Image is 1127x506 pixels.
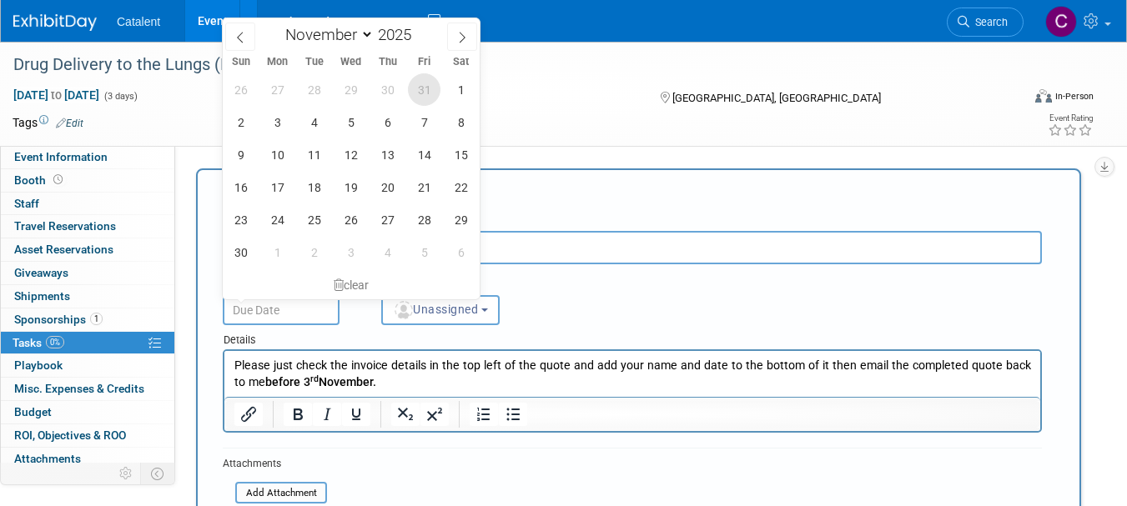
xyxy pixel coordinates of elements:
[14,173,66,187] span: Booth
[223,271,480,299] div: clear
[298,203,330,236] span: November 25, 2025
[224,106,257,138] span: November 2, 2025
[313,403,341,426] button: Italic
[224,351,1040,397] iframe: Rich Text Area
[13,114,83,131] td: Tags
[14,197,39,210] span: Staff
[224,138,257,171] span: November 9, 2025
[298,106,330,138] span: November 4, 2025
[14,405,52,418] span: Budget
[14,266,68,279] span: Giveaways
[261,236,294,268] span: December 1, 2025
[445,73,477,106] span: November 1, 2025
[14,428,126,442] span: ROI, Objectives & ROO
[13,88,100,103] span: [DATE] [DATE]
[374,25,424,44] input: Year
[335,73,367,106] span: October 29, 2025
[408,171,440,203] span: November 21, 2025
[14,358,63,372] span: Playbook
[1,332,174,354] a: Tasks0%
[934,87,1094,112] div: Event Format
[1,238,174,261] a: Asset Reservations
[46,336,64,348] span: 0%
[408,203,440,236] span: November 28, 2025
[261,203,294,236] span: November 24, 2025
[296,57,333,68] span: Tue
[445,203,477,236] span: November 29, 2025
[1045,6,1077,38] img: Christina Szendi
[443,57,480,68] span: Sat
[445,171,477,203] span: November 22, 2025
[298,138,330,171] span: November 11, 2025
[1,378,174,400] a: Misc. Expenses & Credits
[947,8,1024,37] a: Search
[223,57,259,68] span: Sun
[1054,90,1094,103] div: In-Person
[393,303,478,316] span: Unassigned
[259,57,296,68] span: Mon
[371,73,404,106] span: October 30, 2025
[298,236,330,268] span: December 2, 2025
[445,106,477,138] span: November 8, 2025
[14,150,108,163] span: Event Information
[1,308,174,331] a: Sponsorships1
[408,106,440,138] span: November 7, 2025
[8,50,1002,80] div: Drug Delivery to the Lungs (DDL)
[499,403,527,426] button: Bullet list
[141,463,175,484] td: Toggle Event Tabs
[103,91,138,102] span: (3 days)
[333,57,370,68] span: Wed
[1,424,174,447] a: ROI, Objectives & ROO
[284,403,312,426] button: Bold
[261,106,294,138] span: November 3, 2025
[371,106,404,138] span: November 6, 2025
[408,138,440,171] span: November 14, 2025
[223,325,1042,349] div: Details
[371,203,404,236] span: November 27, 2025
[48,88,64,102] span: to
[1,448,174,470] a: Attachments
[408,73,440,106] span: October 31, 2025
[117,15,160,28] span: Catalent
[223,188,1042,206] div: New Task
[261,138,294,171] span: November 10, 2025
[1,354,174,377] a: Playbook
[391,403,420,426] button: Subscript
[335,171,367,203] span: November 19, 2025
[223,457,327,471] div: Attachments
[234,403,263,426] button: Insert/edit link
[445,138,477,171] span: November 15, 2025
[13,14,97,31] img: ExhibitDay
[90,313,103,325] span: 1
[1,285,174,308] a: Shipments
[1,401,174,423] a: Budget
[13,336,64,349] span: Tasks
[335,138,367,171] span: November 12, 2025
[224,171,257,203] span: November 16, 2025
[14,289,70,303] span: Shipments
[672,92,881,104] span: [GEOGRAPHIC_DATA], [GEOGRAPHIC_DATA]
[1035,89,1052,103] img: Format-Inperson.png
[278,24,374,45] select: Month
[14,219,116,233] span: Travel Reservations
[370,57,406,68] span: Thu
[14,243,113,256] span: Asset Reservations
[224,73,257,106] span: October 26, 2025
[335,236,367,268] span: December 3, 2025
[1,215,174,238] a: Travel Reservations
[1,262,174,284] a: Giveaways
[14,452,81,465] span: Attachments
[371,236,404,268] span: December 4, 2025
[406,57,443,68] span: Fri
[470,403,498,426] button: Numbered list
[335,203,367,236] span: November 26, 2025
[298,171,330,203] span: November 18, 2025
[223,214,1042,231] div: Short Description
[445,236,477,268] span: December 6, 2025
[381,295,500,325] button: Unassigned
[261,73,294,106] span: October 27, 2025
[342,403,370,426] button: Underline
